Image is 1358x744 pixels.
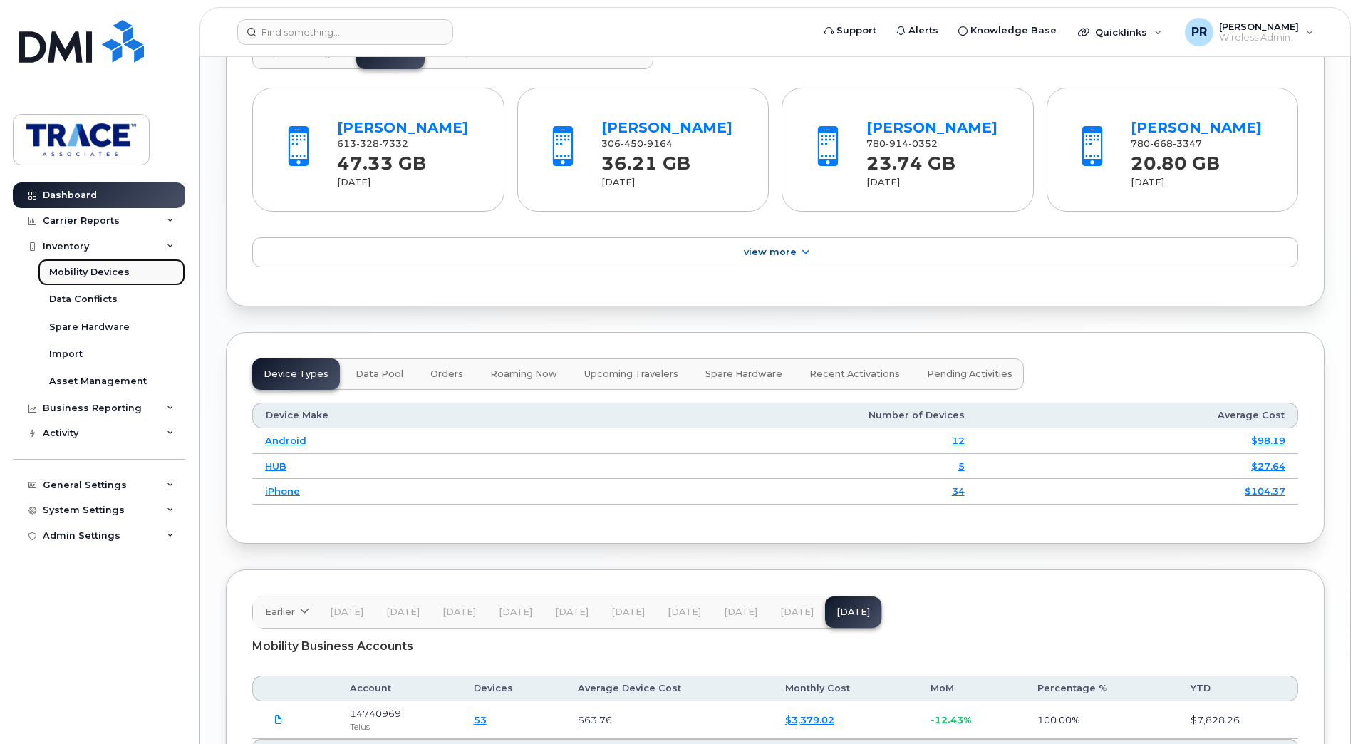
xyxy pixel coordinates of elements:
[237,19,453,45] input: Find something...
[386,606,420,618] span: [DATE]
[866,119,997,136] a: [PERSON_NAME]
[814,16,886,45] a: Support
[1068,18,1172,46] div: Quicklinks
[265,435,306,446] a: Android
[490,368,557,380] span: Roaming Now
[772,676,918,701] th: Monthly Cost
[1251,435,1285,446] a: $98.19
[918,676,1025,701] th: MoM
[744,247,797,257] span: View More
[265,605,295,619] span: Earlier
[970,24,1057,38] span: Knowledge Base
[350,708,401,719] span: 14740969
[555,606,589,618] span: [DATE]
[1251,460,1285,472] a: $27.64
[1219,32,1299,43] span: Wireless Admin
[668,606,701,618] span: [DATE]
[785,714,834,725] a: $3,379.02
[908,24,938,38] span: Alerts
[1178,701,1298,739] td: $7,828.26
[601,176,743,189] div: [DATE]
[265,460,286,472] a: HUB
[724,606,757,618] span: [DATE]
[499,606,532,618] span: [DATE]
[252,629,1298,664] div: Mobility Business Accounts
[611,606,645,618] span: [DATE]
[584,368,678,380] span: Upcoming Travelers
[430,368,463,380] span: Orders
[559,403,978,428] th: Number of Devices
[356,138,379,149] span: 328
[1131,176,1273,189] div: [DATE]
[1095,26,1147,38] span: Quicklinks
[780,606,814,618] span: [DATE]
[866,176,1008,189] div: [DATE]
[337,676,461,701] th: Account
[809,368,900,380] span: Recent Activations
[866,145,955,174] strong: 23.74 GB
[952,435,965,446] a: 12
[330,606,363,618] span: [DATE]
[1025,676,1178,701] th: Percentage %
[1025,701,1178,739] td: 100.00%
[461,676,565,701] th: Devices
[908,138,938,149] span: 0352
[337,138,408,149] span: 613
[337,176,479,189] div: [DATE]
[265,707,292,732] a: TraceAssociates.TELUS-14740969-2025-08-28.pdf
[337,119,468,136] a: [PERSON_NAME]
[705,368,782,380] span: Spare Hardware
[350,721,370,732] span: Telus
[927,368,1012,380] span: Pending Activities
[978,403,1298,428] th: Average Cost
[601,119,732,136] a: [PERSON_NAME]
[1245,485,1285,497] a: $104.37
[474,714,487,725] a: 53
[836,24,876,38] span: Support
[442,606,476,618] span: [DATE]
[1131,145,1220,174] strong: 20.80 GB
[866,138,938,149] span: 780
[356,368,403,380] span: Data Pool
[379,138,408,149] span: 7332
[253,596,318,628] a: Earlier
[1150,138,1173,149] span: 668
[565,676,772,701] th: Average Device Cost
[1178,676,1298,701] th: YTD
[643,138,673,149] span: 9164
[565,701,772,739] td: $63.76
[601,138,673,149] span: 306
[337,145,426,174] strong: 47.33 GB
[1191,24,1207,41] span: PR
[886,16,948,45] a: Alerts
[1131,138,1202,149] span: 780
[265,485,300,497] a: iPhone
[1173,138,1202,149] span: 3347
[948,16,1067,45] a: Knowledge Base
[952,485,965,497] a: 34
[1175,18,1324,46] div: Preston Rudd
[958,460,965,472] a: 5
[1131,119,1262,136] a: [PERSON_NAME]
[886,138,908,149] span: 914
[621,138,643,149] span: 450
[252,237,1298,267] a: View More
[601,145,690,174] strong: 36.21 GB
[931,714,971,725] span: -12.43%
[1219,21,1299,32] span: [PERSON_NAME]
[252,403,559,428] th: Device Make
